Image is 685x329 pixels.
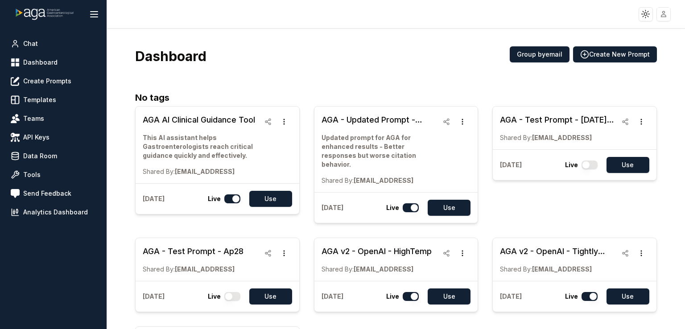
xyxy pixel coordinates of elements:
p: Live [386,292,399,301]
h3: AGA AI Clinical Guidance Tool [143,114,260,126]
a: Create Prompts [7,73,99,89]
span: Shared By: [322,265,354,273]
span: API Keys [23,133,50,142]
h3: AGA - Updated Prompt - Working Version - In Progress [322,114,439,126]
p: This AI assistant helps Gastroenterologists reach critical guidance quickly and effectively. [143,133,260,160]
p: [EMAIL_ADDRESS] [322,176,439,185]
a: AGA - Updated Prompt - Working Version - In ProgressUpdated prompt for AGA for enhanced results -... [322,114,439,185]
span: Dashboard [23,58,58,67]
a: AGA - Test Prompt - [DATE] ([PERSON_NAME]'s Edits) - better at citation, a bit robot and rigid.Sh... [500,114,617,142]
span: Shared By: [500,265,532,273]
button: Use [428,288,470,304]
p: [DATE] [143,194,165,203]
a: Send Feedback [7,185,99,202]
a: Analytics Dashboard [7,204,99,220]
button: Use [607,288,649,304]
p: Updated prompt for AGA for enhanced results - Better responses but worse citation behavior. [322,133,439,169]
p: Live [565,292,578,301]
span: Shared By: [500,134,532,141]
button: Use [428,200,470,216]
a: Use [601,157,649,173]
p: [EMAIL_ADDRESS] [500,265,617,274]
h3: AGA - Test Prompt - Ap28 [143,245,243,258]
p: [DATE] [500,292,522,301]
p: [EMAIL_ADDRESS] [143,265,243,274]
a: Use [422,288,470,304]
a: Tools [7,167,99,183]
a: AGA - Test Prompt - Ap28Shared By:[EMAIL_ADDRESS] [143,245,243,274]
a: AGA v2 - OpenAI - Tightly Temp.Shared By:[EMAIL_ADDRESS] [500,245,617,274]
p: [DATE] [500,160,522,169]
img: placeholder-user.jpg [657,8,670,21]
a: Data Room [7,148,99,164]
a: Chat [7,36,99,52]
span: Shared By: [143,168,175,175]
span: Analytics Dashboard [23,208,88,217]
button: Use [249,191,292,207]
a: Templates [7,92,99,108]
p: Live [208,194,221,203]
span: Tools [23,170,41,179]
span: Shared By: [322,177,354,184]
h3: AGA v2 - OpenAI - Tightly Temp. [500,245,617,258]
button: Use [249,288,292,304]
h2: No tags [135,91,657,104]
p: [EMAIL_ADDRESS] [500,133,617,142]
span: Shared By: [143,265,175,273]
a: Teams [7,111,99,127]
p: Live [386,203,399,212]
p: [DATE] [322,292,343,301]
h3: Dashboard [135,48,206,64]
a: Use [244,191,292,207]
img: feedback [11,189,20,198]
button: Use [607,157,649,173]
p: Live [565,160,578,169]
span: Create Prompts [23,77,71,86]
a: Use [244,288,292,304]
span: Teams [23,114,44,123]
p: [DATE] [143,292,165,301]
span: Data Room [23,152,57,160]
p: [DATE] [322,203,343,212]
span: Send Feedback [23,189,71,198]
a: Dashboard [7,54,99,70]
span: Chat [23,39,38,48]
a: API Keys [7,129,99,145]
p: [EMAIL_ADDRESS] [143,167,260,176]
h3: AGA v2 - OpenAI - HighTemp [322,245,432,258]
a: Use [422,200,470,216]
span: Templates [23,95,56,104]
p: [EMAIL_ADDRESS] [322,265,432,274]
h3: AGA - Test Prompt - [DATE] ([PERSON_NAME]'s Edits) - better at citation, a bit robot and rigid. [500,114,617,126]
a: AGA AI Clinical Guidance ToolThis AI assistant helps Gastroenterologists reach critical guidance ... [143,114,260,176]
a: Use [601,288,649,304]
a: AGA v2 - OpenAI - HighTempShared By:[EMAIL_ADDRESS] [322,245,432,274]
button: Create New Prompt [573,46,657,62]
button: Group byemail [510,46,569,62]
p: Live [208,292,221,301]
